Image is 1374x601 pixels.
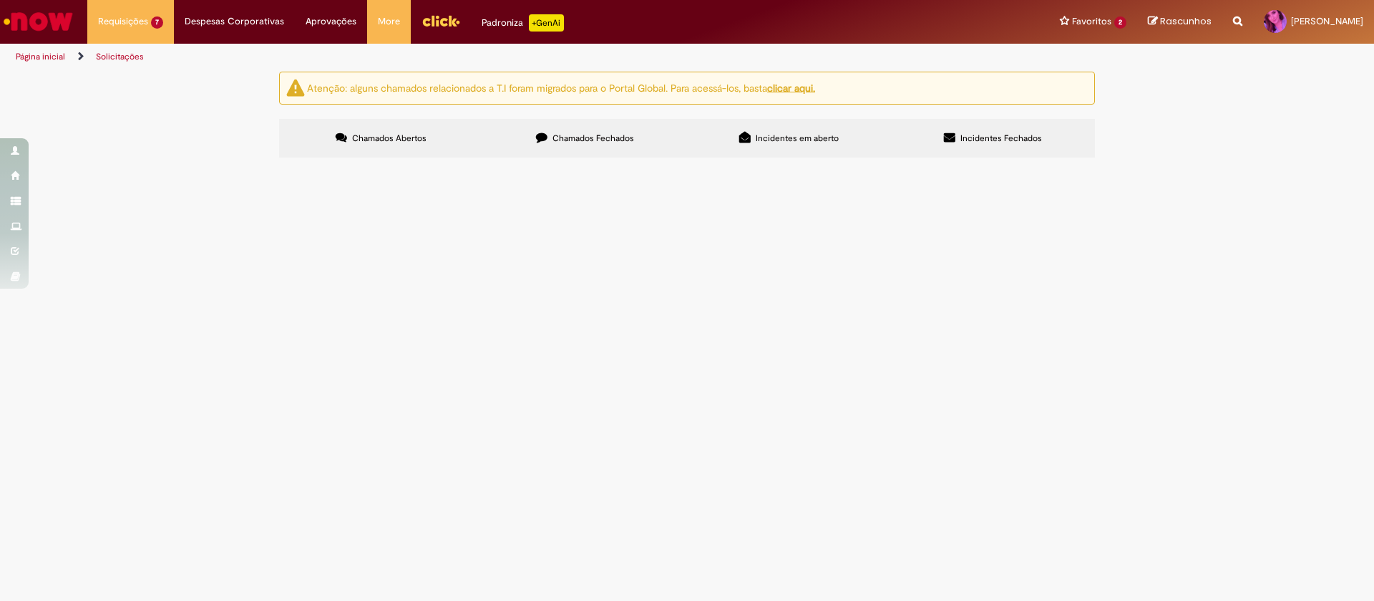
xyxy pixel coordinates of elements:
span: Aprovações [306,14,356,29]
img: ServiceNow [1,7,75,36]
span: Chamados Abertos [352,133,427,144]
span: Despesas Corporativas [185,14,284,29]
span: [PERSON_NAME] [1291,15,1363,27]
span: Requisições [98,14,148,29]
span: Incidentes Fechados [960,133,1042,144]
div: Padroniza [482,14,564,32]
a: Rascunhos [1148,15,1212,29]
a: clicar aqui. [767,81,815,94]
span: 7 [151,16,163,29]
span: Favoritos [1072,14,1111,29]
p: +GenAi [529,14,564,32]
img: click_logo_yellow_360x200.png [422,10,460,32]
span: 2 [1114,16,1126,29]
ng-bind-html: Atenção: alguns chamados relacionados a T.I foram migrados para o Portal Global. Para acessá-los,... [307,81,815,94]
span: Rascunhos [1160,14,1212,28]
a: Solicitações [96,51,144,62]
a: Página inicial [16,51,65,62]
span: More [378,14,400,29]
ul: Trilhas de página [11,44,905,70]
span: Incidentes em aberto [756,133,839,144]
span: Chamados Fechados [552,133,634,144]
